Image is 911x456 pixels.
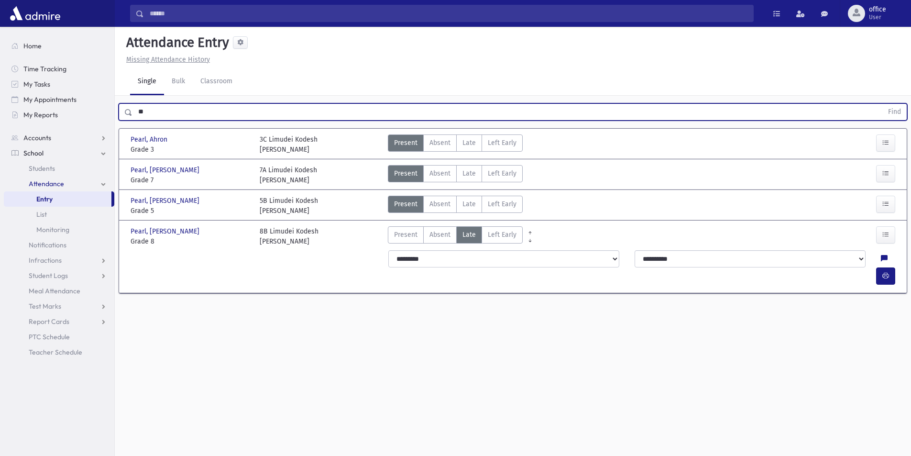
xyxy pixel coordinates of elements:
a: Students [4,161,114,176]
span: Test Marks [29,302,61,311]
span: Accounts [23,133,51,142]
span: Grade 3 [131,145,250,155]
a: Test Marks [4,299,114,314]
span: Entry [36,195,53,203]
a: My Appointments [4,92,114,107]
a: List [4,207,114,222]
span: Late [462,138,476,148]
span: Pearl, [PERSON_NAME] [131,165,201,175]
span: Home [23,42,42,50]
div: AttTypes [388,196,523,216]
a: Missing Attendance History [122,56,210,64]
span: Time Tracking [23,65,66,73]
a: Meal Attendance [4,283,114,299]
span: Absent [429,168,450,178]
div: 7A Limudei Kodesh [PERSON_NAME] [260,165,317,185]
a: Student Logs [4,268,114,283]
a: Attendance [4,176,114,191]
img: AdmirePro [8,4,63,23]
span: Absent [429,199,450,209]
a: My Reports [4,107,114,122]
span: Report Cards [29,317,69,326]
span: Present [394,138,417,148]
span: My Reports [23,111,58,119]
span: Grade 8 [131,236,250,246]
a: Report Cards [4,314,114,329]
span: Pearl, Ahron [131,134,169,145]
span: School [23,149,44,157]
span: Left Early [488,230,516,240]
span: User [869,13,886,21]
a: Home [4,38,114,54]
a: Monitoring [4,222,114,237]
span: Grade 7 [131,175,250,185]
span: Left Early [488,199,516,209]
span: Monitoring [36,225,69,234]
div: 3C Limudei Kodesh [PERSON_NAME] [260,134,318,155]
span: Present [394,230,417,240]
div: AttTypes [388,226,523,246]
div: AttTypes [388,134,523,155]
a: School [4,145,114,161]
span: List [36,210,47,219]
a: Teacher Schedule [4,345,114,360]
span: Present [394,199,417,209]
div: AttTypes [388,165,523,185]
span: Pearl, [PERSON_NAME] [131,196,201,206]
span: Infractions [29,256,62,265]
span: Absent [429,230,450,240]
a: Notifications [4,237,114,253]
a: PTC Schedule [4,329,114,345]
span: Teacher Schedule [29,348,82,356]
button: Find [882,104,907,120]
span: Notifications [29,241,66,249]
span: Student Logs [29,271,68,280]
span: Present [394,168,417,178]
a: Infractions [4,253,114,268]
span: My Tasks [23,80,50,89]
a: Classroom [193,68,240,95]
h5: Attendance Entry [122,34,229,51]
div: 8B Limudei Kodesh [PERSON_NAME] [260,226,318,246]
span: Attendance [29,179,64,188]
a: Time Tracking [4,61,114,77]
a: Entry [4,191,111,207]
a: Single [130,68,164,95]
span: Left Early [488,138,516,148]
span: Late [462,199,476,209]
a: Bulk [164,68,193,95]
span: Late [462,168,476,178]
span: office [869,6,886,13]
span: Pearl, [PERSON_NAME] [131,226,201,236]
a: My Tasks [4,77,114,92]
div: 5B Limudei Kodesh [PERSON_NAME] [260,196,318,216]
span: Absent [429,138,450,148]
u: Missing Attendance History [126,56,210,64]
span: Students [29,164,55,173]
span: My Appointments [23,95,77,104]
span: PTC Schedule [29,333,70,341]
span: Late [462,230,476,240]
span: Meal Attendance [29,287,80,295]
a: Accounts [4,130,114,145]
input: Search [144,5,753,22]
span: Left Early [488,168,516,178]
span: Grade 5 [131,206,250,216]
